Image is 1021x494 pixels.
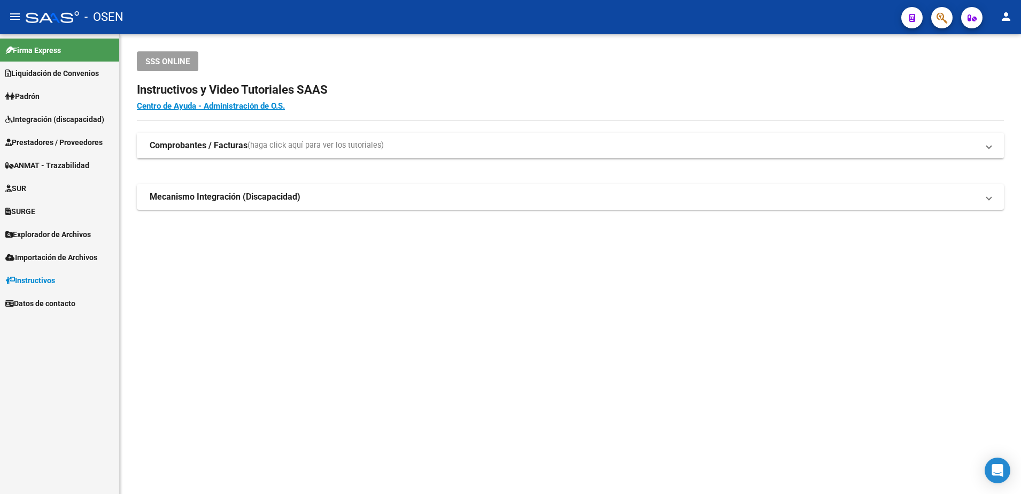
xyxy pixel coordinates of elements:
mat-icon: person [1000,10,1012,23]
span: Instructivos [5,275,55,286]
mat-icon: menu [9,10,21,23]
span: SUR [5,183,26,194]
span: Importación de Archivos [5,252,97,263]
span: (haga click aquí para ver los tutoriales) [247,140,384,151]
span: Firma Express [5,44,61,56]
span: - OSEN [84,5,123,29]
strong: Comprobantes / Facturas [150,140,247,151]
strong: Mecanismo Integración (Discapacidad) [150,191,300,203]
div: Open Intercom Messenger [985,458,1010,483]
span: ANMAT - Trazabilidad [5,159,89,171]
a: Centro de Ayuda - Administración de O.S. [137,101,285,111]
h2: Instructivos y Video Tutoriales SAAS [137,80,1004,100]
mat-expansion-panel-header: Mecanismo Integración (Discapacidad) [137,184,1004,210]
mat-expansion-panel-header: Comprobantes / Facturas(haga click aquí para ver los tutoriales) [137,133,1004,158]
span: Prestadores / Proveedores [5,136,103,148]
span: Datos de contacto [5,298,75,309]
span: SSS ONLINE [145,57,190,66]
span: Integración (discapacidad) [5,113,104,125]
span: Liquidación de Convenios [5,67,99,79]
span: Padrón [5,90,40,102]
span: Explorador de Archivos [5,229,91,240]
span: SURGE [5,206,35,217]
button: SSS ONLINE [137,51,198,71]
